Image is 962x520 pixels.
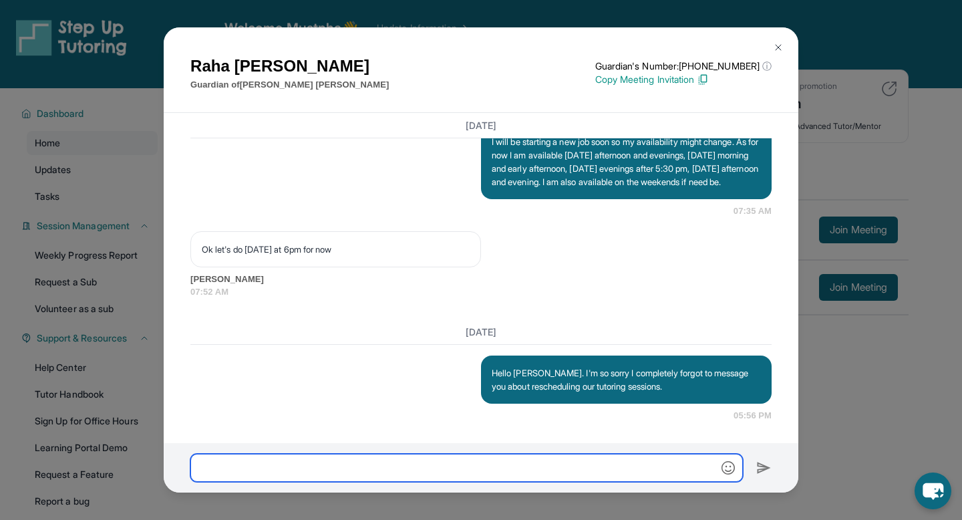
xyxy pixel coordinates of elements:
p: Guardian of [PERSON_NAME] [PERSON_NAME] [190,78,389,92]
p: Copy Meeting Invitation [595,73,772,86]
p: Ok let's do [DATE] at 6pm for now [202,243,470,256]
span: 05:56 PM [734,409,772,422]
p: Hello [PERSON_NAME]. I'm so sorry I completely forgot to message you about rescheduling our tutor... [492,366,761,393]
h3: [DATE] [190,118,772,132]
button: chat-button [915,473,951,509]
img: Close Icon [773,42,784,53]
img: Send icon [756,460,772,476]
p: Guardian's Number: [PHONE_NUMBER] [595,59,772,73]
span: ⓘ [762,59,772,73]
img: Copy Icon [697,74,709,86]
img: Emoji [721,461,735,475]
span: 07:35 AM [734,205,772,218]
h3: [DATE] [190,326,772,339]
span: 07:52 AM [190,285,772,299]
span: [PERSON_NAME] [190,273,772,286]
p: I will be starting a new job soon so my availability might change. As for now I am available [DAT... [492,135,761,188]
h1: Raha [PERSON_NAME] [190,54,389,78]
